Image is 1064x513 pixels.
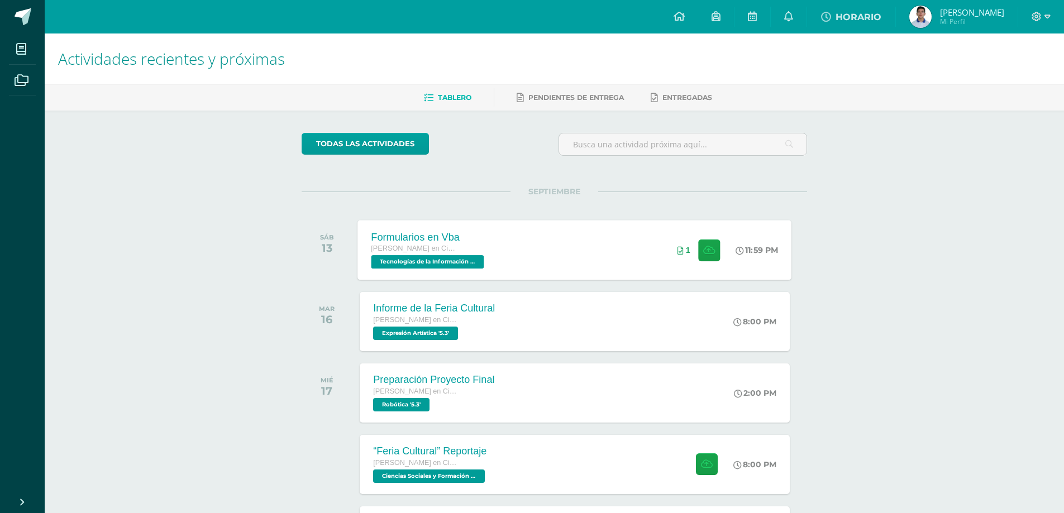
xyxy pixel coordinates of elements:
span: HORARIO [836,12,881,22]
span: Ciencias Sociales y Formación Ciudadana 5 '5.3' [373,469,485,483]
div: Formularios en Vba [371,231,487,243]
input: Busca una actividad próxima aquí... [559,133,807,155]
div: 8:00 PM [733,459,776,469]
div: 2:00 PM [734,388,776,398]
span: [PERSON_NAME] en Ciencias y Letras [373,459,457,467]
div: 16 [319,313,335,326]
span: [PERSON_NAME] en Ciencias y Letras [373,387,457,395]
span: [PERSON_NAME] en Ciencias y Letras [373,316,457,324]
span: [PERSON_NAME] en Ciencias y Letras [371,244,456,252]
span: 1 [686,246,690,255]
div: MIÉ [321,376,333,384]
div: Archivos entregados [677,246,690,255]
div: 11:59 PM [736,245,779,255]
a: Tablero [424,89,471,107]
span: Robótica '5.3' [373,398,430,411]
a: todas las Actividades [302,133,429,155]
span: Mi Perfil [940,17,1004,26]
a: Pendientes de entrega [517,89,624,107]
span: Tablero [438,93,471,102]
div: MAR [319,305,335,313]
span: [PERSON_NAME] [940,7,1004,18]
span: Entregadas [662,93,712,102]
div: Informe de la Feria Cultural [373,303,495,314]
span: Pendientes de entrega [528,93,624,102]
a: Entregadas [651,89,712,107]
div: 13 [320,241,334,255]
div: Preparación Proyecto Final [373,374,494,386]
div: 17 [321,384,333,397]
span: Expresión Artística '5.3' [373,327,458,340]
img: 509276238ce5a659ee8758cc0c2c63e6.png [909,6,932,28]
span: SEPTIEMBRE [510,186,598,196]
span: Actividades recientes y próximas [58,48,285,69]
div: “Feria Cultural” Reportaje [373,445,488,457]
span: Tecnologías de la Información y Comunicación 5 '5.3' [371,255,484,269]
div: 8:00 PM [733,317,776,327]
div: SÁB [320,233,334,241]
